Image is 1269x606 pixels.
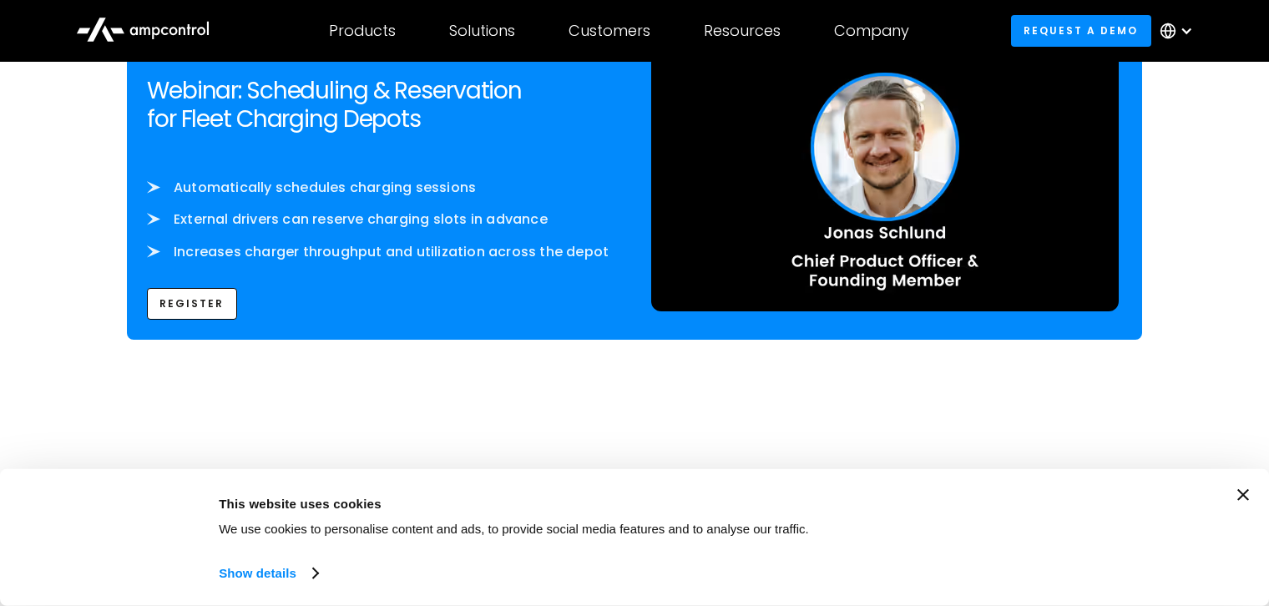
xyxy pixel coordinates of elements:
[704,22,781,40] div: Resources
[147,160,618,179] p: ‍
[147,243,618,261] li: Increases charger throughput and utilization across the depot
[219,522,809,536] span: We use cookies to personalise content and ads, to provide social media features and to analyse ou...
[219,493,930,513] div: This website uses cookies
[147,288,237,319] a: REgister
[569,22,650,40] div: Customers
[834,22,909,40] div: Company
[449,22,515,40] div: Solutions
[147,77,618,133] h2: Webinar: Scheduling & Reservation for Fleet Charging Depots
[329,22,396,40] div: Products
[1011,15,1151,46] a: Request a demo
[147,210,618,229] li: External drivers can reserve charging slots in advance
[968,489,1206,538] button: Okay
[219,561,317,586] a: Show details
[1237,489,1249,501] button: Close banner
[651,53,1119,311] img: Jonas Schlund, CPO at Ampcontrol
[147,179,618,197] li: ​Automatically schedules charging sessions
